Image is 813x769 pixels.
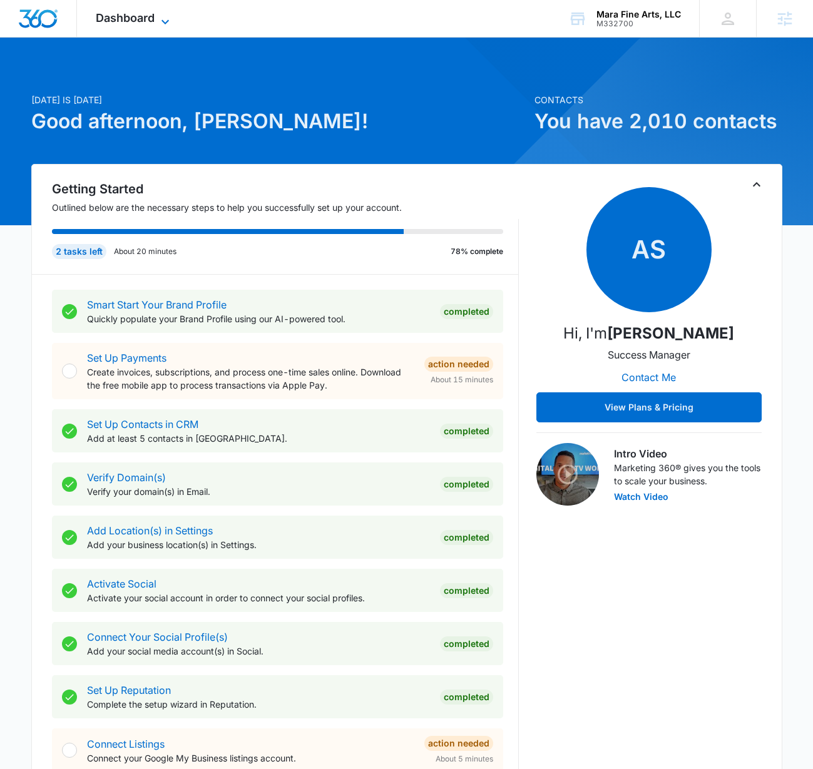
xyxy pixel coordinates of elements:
[536,392,762,422] button: View Plans & Pricing
[87,524,213,537] a: Add Location(s) in Settings
[87,298,227,311] a: Smart Start Your Brand Profile
[563,322,734,345] p: Hi, I'm
[31,93,527,106] p: [DATE] is [DATE]
[87,644,430,658] p: Add your social media account(s) in Social.
[87,738,165,750] a: Connect Listings
[451,246,503,257] p: 78% complete
[52,180,519,198] h2: Getting Started
[440,477,493,492] div: Completed
[607,324,734,342] strong: [PERSON_NAME]
[87,471,166,484] a: Verify Domain(s)
[536,443,599,506] img: Intro Video
[608,347,690,362] p: Success Manager
[609,362,688,392] button: Contact Me
[87,365,414,392] p: Create invoices, subscriptions, and process one-time sales online. Download the free mobile app t...
[87,418,198,430] a: Set Up Contacts in CRM
[87,352,166,364] a: Set Up Payments
[614,461,762,487] p: Marketing 360® gives you the tools to scale your business.
[31,106,527,136] h1: Good afternoon, [PERSON_NAME]!
[87,432,430,445] p: Add at least 5 contacts in [GEOGRAPHIC_DATA].
[87,684,171,696] a: Set Up Reputation
[596,9,681,19] div: account name
[586,187,712,312] span: AS
[440,304,493,319] div: Completed
[431,374,493,385] span: About 15 minutes
[87,578,156,590] a: Activate Social
[52,244,106,259] div: 2 tasks left
[440,583,493,598] div: Completed
[440,424,493,439] div: Completed
[436,753,493,765] span: About 5 minutes
[87,631,228,643] a: Connect Your Social Profile(s)
[440,530,493,545] div: Completed
[114,246,176,257] p: About 20 minutes
[440,636,493,651] div: Completed
[534,93,782,106] p: Contacts
[749,177,764,192] button: Toggle Collapse
[596,19,681,28] div: account id
[87,698,430,711] p: Complete the setup wizard in Reputation.
[424,736,493,751] div: Action Needed
[96,11,155,24] span: Dashboard
[440,690,493,705] div: Completed
[614,492,668,501] button: Watch Video
[87,591,430,604] p: Activate your social account in order to connect your social profiles.
[614,446,762,461] h3: Intro Video
[424,357,493,372] div: Action Needed
[87,751,414,765] p: Connect your Google My Business listings account.
[52,201,519,214] p: Outlined below are the necessary steps to help you successfully set up your account.
[87,312,430,325] p: Quickly populate your Brand Profile using our AI-powered tool.
[87,538,430,551] p: Add your business location(s) in Settings.
[87,485,430,498] p: Verify your domain(s) in Email.
[534,106,782,136] h1: You have 2,010 contacts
